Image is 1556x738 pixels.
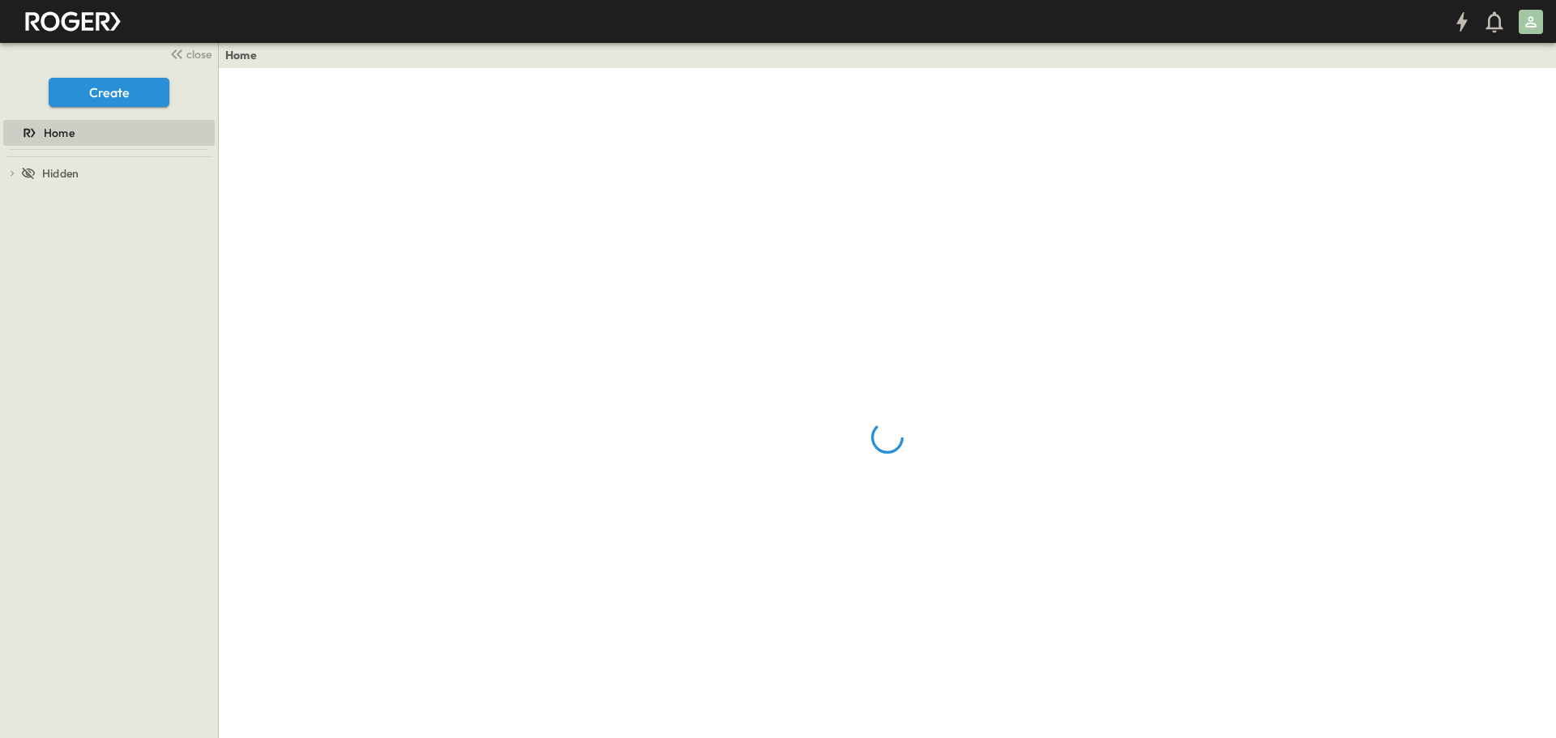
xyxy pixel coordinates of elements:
[225,47,267,63] nav: breadcrumbs
[186,46,212,62] span: close
[163,42,215,65] button: close
[44,125,75,141] span: Home
[225,47,257,63] a: Home
[42,165,79,181] span: Hidden
[49,78,169,107] button: Create
[3,122,212,144] a: Home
